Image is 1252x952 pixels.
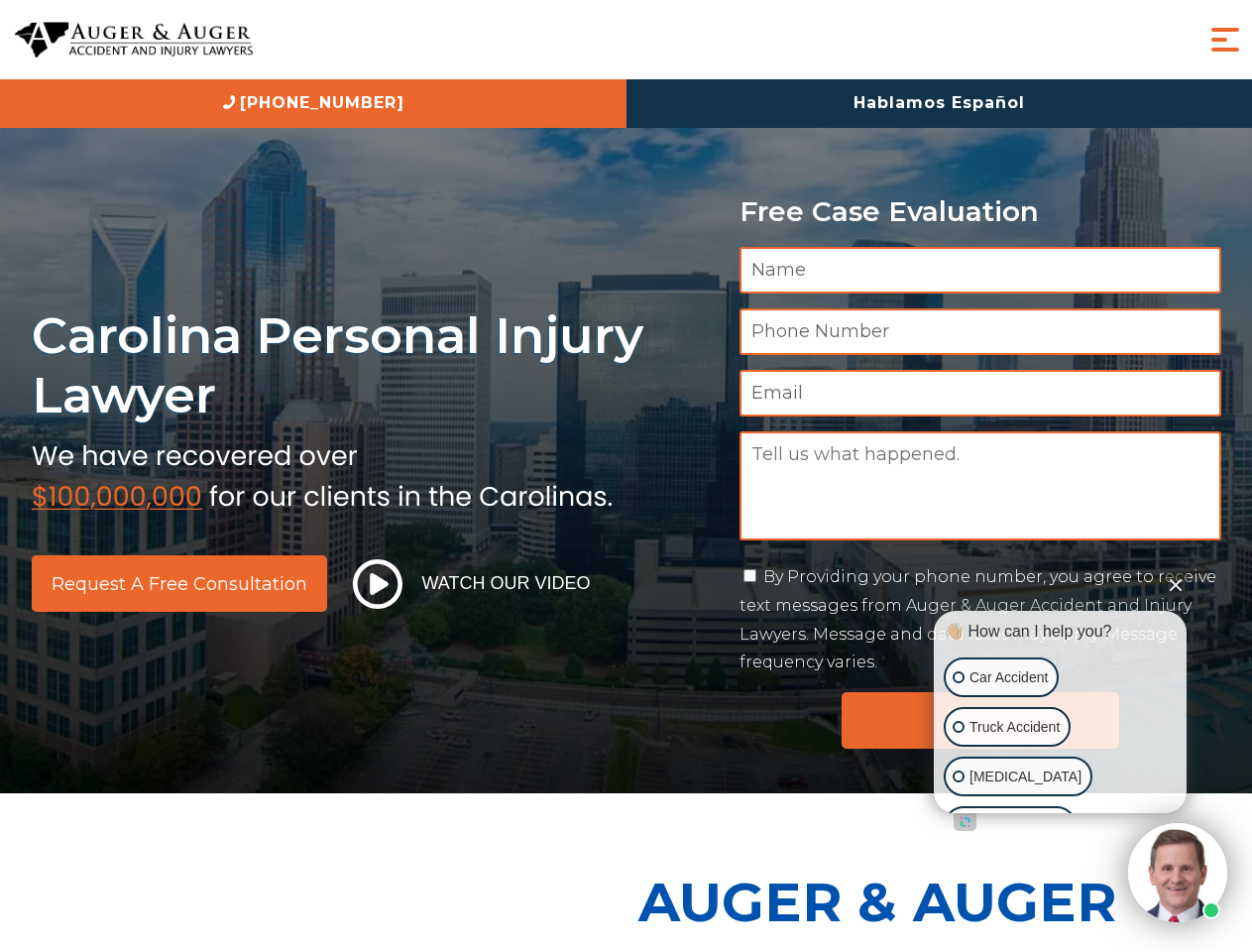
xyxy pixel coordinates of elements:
button: Watch Our Video [347,558,597,610]
input: Phone Number [740,308,1221,355]
input: Email [740,370,1221,416]
button: Menu [1205,20,1245,59]
p: Car Accident [969,665,1048,690]
input: Name [740,247,1221,294]
div: 👋🏼 How can I help you? [939,621,1182,643]
label: By Providing your phone number, you agree to receive text messages from Auger & Auger Accident an... [740,567,1216,671]
span: Request a Free Consultation [52,575,307,593]
p: Auger & Auger [638,853,1241,951]
p: [MEDICAL_DATA] [969,765,1081,789]
a: Open intaker chat [954,813,976,831]
p: Free Case Evaluation [740,196,1221,227]
input: Submit [842,692,1119,749]
img: Auger & Auger Accident and Injury Lawyers Logo [15,22,253,59]
img: sub text [32,435,613,511]
button: Close Intaker Chat Widget [1162,570,1190,598]
img: Intaker widget Avatar [1128,823,1227,922]
p: Truck Accident [969,715,1060,740]
a: Request a Free Consultation [32,555,327,612]
h1: Carolina Personal Injury Lawyer [32,305,716,425]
